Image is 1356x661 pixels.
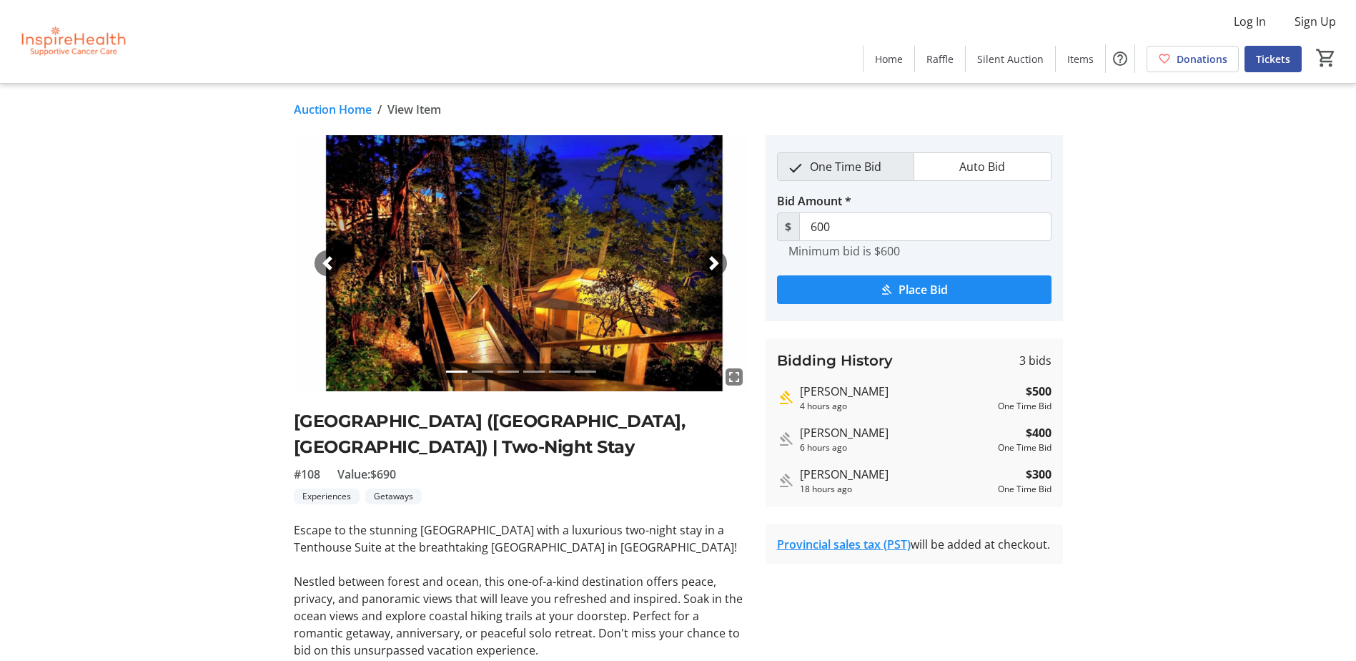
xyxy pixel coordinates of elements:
a: Donations [1147,46,1239,72]
div: 18 hours ago [800,483,992,496]
span: One Time Bid [801,153,890,180]
button: Help [1106,44,1134,73]
span: #108 [294,466,320,483]
div: One Time Bid [998,441,1051,454]
div: [PERSON_NAME] [800,424,992,441]
div: [PERSON_NAME] [800,466,992,483]
span: View Item [387,101,441,118]
strong: $400 [1026,424,1051,441]
label: Bid Amount * [777,192,851,210]
button: Cart [1313,45,1339,71]
tr-label-badge: Getaways [365,489,422,504]
button: Place Bid [777,275,1051,304]
a: Tickets [1244,46,1302,72]
div: 6 hours ago [800,441,992,454]
a: Home [863,46,914,72]
span: Log In [1234,13,1266,30]
span: $ [777,212,800,241]
span: Raffle [926,52,954,67]
span: Auto Bid [951,153,1014,180]
a: Items [1056,46,1105,72]
div: [PERSON_NAME] [800,383,992,400]
div: One Time Bid [998,400,1051,413]
div: will be added at checkout. [777,536,1051,553]
img: Image [294,135,748,391]
tr-hint: Minimum bid is $600 [788,244,900,258]
a: Provincial sales tax (PST) [777,537,911,552]
mat-icon: Highest bid [777,389,794,406]
img: InspireHealth Supportive Cancer Care's Logo [9,6,136,77]
strong: $300 [1026,466,1051,483]
span: Sign Up [1295,13,1336,30]
span: Home [875,52,903,67]
strong: $500 [1026,383,1051,400]
a: Raffle [915,46,965,72]
h3: Bidding History [777,350,893,371]
span: Silent Auction [977,52,1044,67]
a: Silent Auction [966,46,1055,72]
button: Log In [1222,10,1277,33]
span: Tickets [1256,52,1290,67]
span: Donations [1177,52,1227,67]
a: Auction Home [294,101,372,118]
button: Sign Up [1283,10,1347,33]
p: Nestled between forest and ocean, this one-of-a-kind destination offers peace, privacy, and panor... [294,573,748,659]
span: 3 bids [1019,352,1051,369]
span: / [377,101,382,118]
span: Place Bid [899,281,948,298]
div: One Time Bid [998,483,1051,496]
h2: [GEOGRAPHIC_DATA] ([GEOGRAPHIC_DATA], [GEOGRAPHIC_DATA]) | Two-Night Stay [294,408,748,460]
div: 4 hours ago [800,400,992,413]
p: Escape to the stunning [GEOGRAPHIC_DATA] with a luxurious two-night stay in a Tenthouse Suite at ... [294,522,748,556]
tr-label-badge: Experiences [294,489,360,504]
mat-icon: Outbid [777,472,794,489]
mat-icon: Outbid [777,431,794,448]
mat-icon: fullscreen [726,368,743,386]
span: Value: $690 [337,466,396,483]
span: Items [1067,52,1094,67]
